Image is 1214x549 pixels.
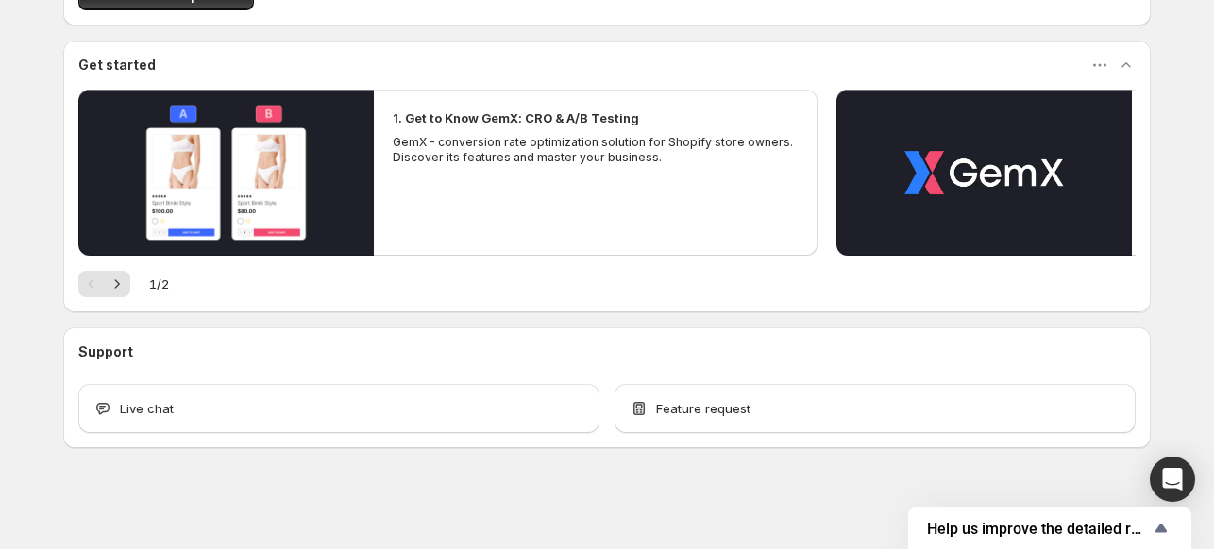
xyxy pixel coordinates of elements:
nav: Pagination [78,271,130,297]
h2: 1. Get to Know GemX: CRO & A/B Testing [393,108,639,127]
button: Next [104,271,130,297]
button: Play video [78,90,374,256]
h3: Support [78,342,133,361]
button: Show survey - Help us improve the detailed report for A/B campaigns [927,517,1172,540]
button: Play video [836,90,1132,256]
div: Open Intercom Messenger [1150,457,1195,502]
h3: Get started [78,56,156,75]
span: Feature request [656,399,750,418]
p: GemX - conversion rate optimization solution for Shopify store owners. Discover its features and ... [393,135,799,165]
span: 1 / 2 [149,274,169,293]
span: Help us improve the detailed report for A/B campaigns [927,520,1150,538]
span: Live chat [120,399,174,418]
